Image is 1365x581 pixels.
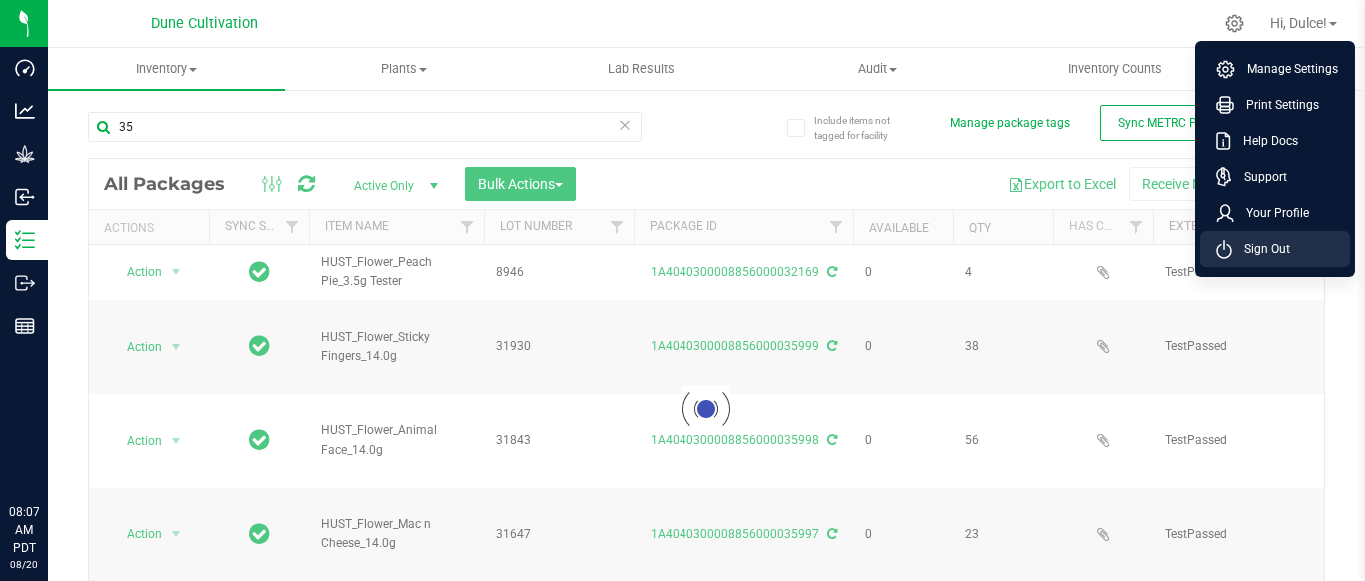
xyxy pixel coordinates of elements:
a: Audit [759,48,996,90]
button: Manage package tags [950,115,1070,132]
span: Your Profile [1234,203,1309,223]
p: 08:07 AM PDT [9,503,39,557]
span: Clear [618,112,632,138]
span: Manage Settings [1235,59,1338,79]
span: Include items not tagged for facility [814,113,914,143]
div: Manage settings [1222,14,1247,33]
a: Lab Results [522,48,758,90]
inline-svg: Analytics [15,101,35,121]
inline-svg: Dashboard [15,58,35,78]
p: 08/20 [9,557,39,572]
iframe: Resource center [20,421,80,481]
span: Plants [286,60,521,78]
inline-svg: Grow [15,144,35,164]
span: Audit [760,60,995,78]
span: Dune Cultivation [151,15,258,32]
inline-svg: Reports [15,316,35,336]
span: Hi, Dulce! [1270,15,1327,31]
a: Inventory [48,48,285,90]
span: Lab Results [581,60,701,78]
a: Inventory Counts [996,48,1233,90]
button: Sync METRC Packages [1100,105,1260,141]
li: Sign Out [1200,231,1350,267]
span: Print Settings [1234,95,1319,115]
span: Inventory Counts [1041,60,1189,78]
iframe: Resource center unread badge [59,418,83,442]
span: Help Docs [1231,131,1298,151]
span: Sign Out [1232,239,1290,259]
span: Inventory [48,60,285,78]
a: Help Docs [1216,131,1342,151]
inline-svg: Outbound [15,273,35,293]
span: Support [1232,167,1287,187]
a: Plants [285,48,522,90]
inline-svg: Inventory [15,230,35,250]
inline-svg: Inbound [15,187,35,207]
a: Support [1216,167,1342,187]
span: Sync METRC Packages [1118,116,1242,130]
input: Search Package ID, Item Name, SKU, Lot or Part Number... [88,112,642,142]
